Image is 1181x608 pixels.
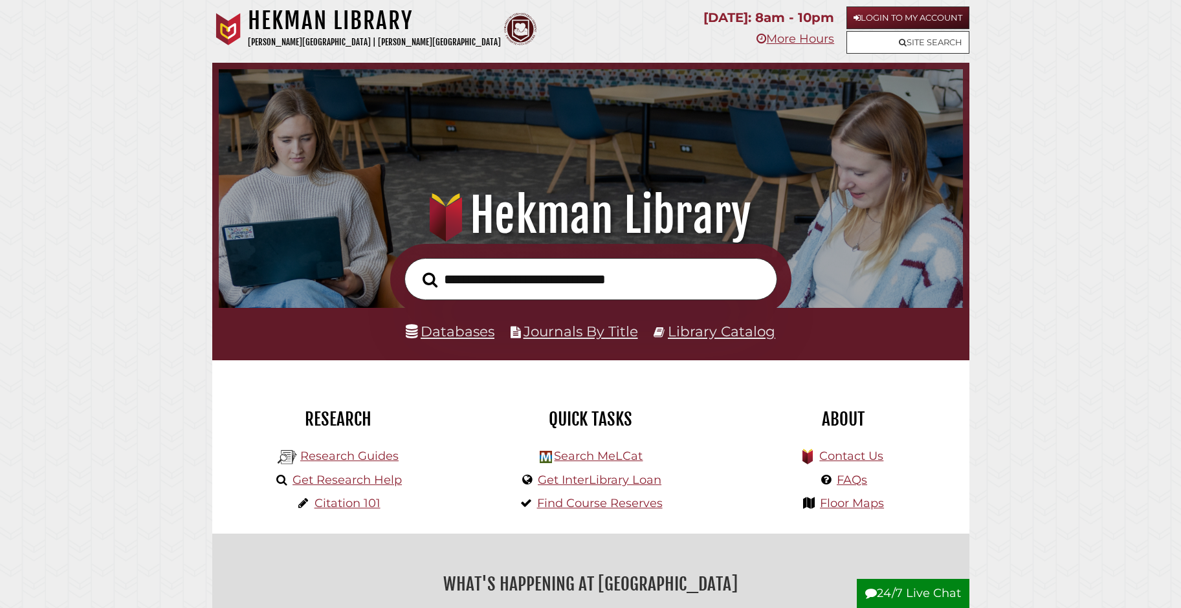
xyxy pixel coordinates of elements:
[756,32,834,46] a: More Hours
[703,6,834,29] p: [DATE]: 8am - 10pm
[248,6,501,35] h1: Hekman Library
[554,449,643,463] a: Search MeLCat
[248,35,501,50] p: [PERSON_NAME][GEOGRAPHIC_DATA] | [PERSON_NAME][GEOGRAPHIC_DATA]
[540,451,552,463] img: Hekman Library Logo
[504,13,536,45] img: Calvin Theological Seminary
[315,496,381,510] a: Citation 101
[846,31,969,54] a: Site Search
[222,569,960,599] h2: What's Happening at [GEOGRAPHIC_DATA]
[668,323,775,340] a: Library Catalog
[278,448,297,467] img: Hekman Library Logo
[474,408,707,430] h2: Quick Tasks
[820,496,884,510] a: Floor Maps
[537,496,663,510] a: Find Course Reserves
[292,473,402,487] a: Get Research Help
[222,408,455,430] h2: Research
[423,272,437,288] i: Search
[524,323,638,340] a: Journals By Title
[538,473,661,487] a: Get InterLibrary Loan
[236,187,945,244] h1: Hekman Library
[837,473,867,487] a: FAQs
[819,449,883,463] a: Contact Us
[406,323,494,340] a: Databases
[416,268,444,292] button: Search
[727,408,960,430] h2: About
[846,6,969,29] a: Login to My Account
[212,13,245,45] img: Calvin University
[300,449,399,463] a: Research Guides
